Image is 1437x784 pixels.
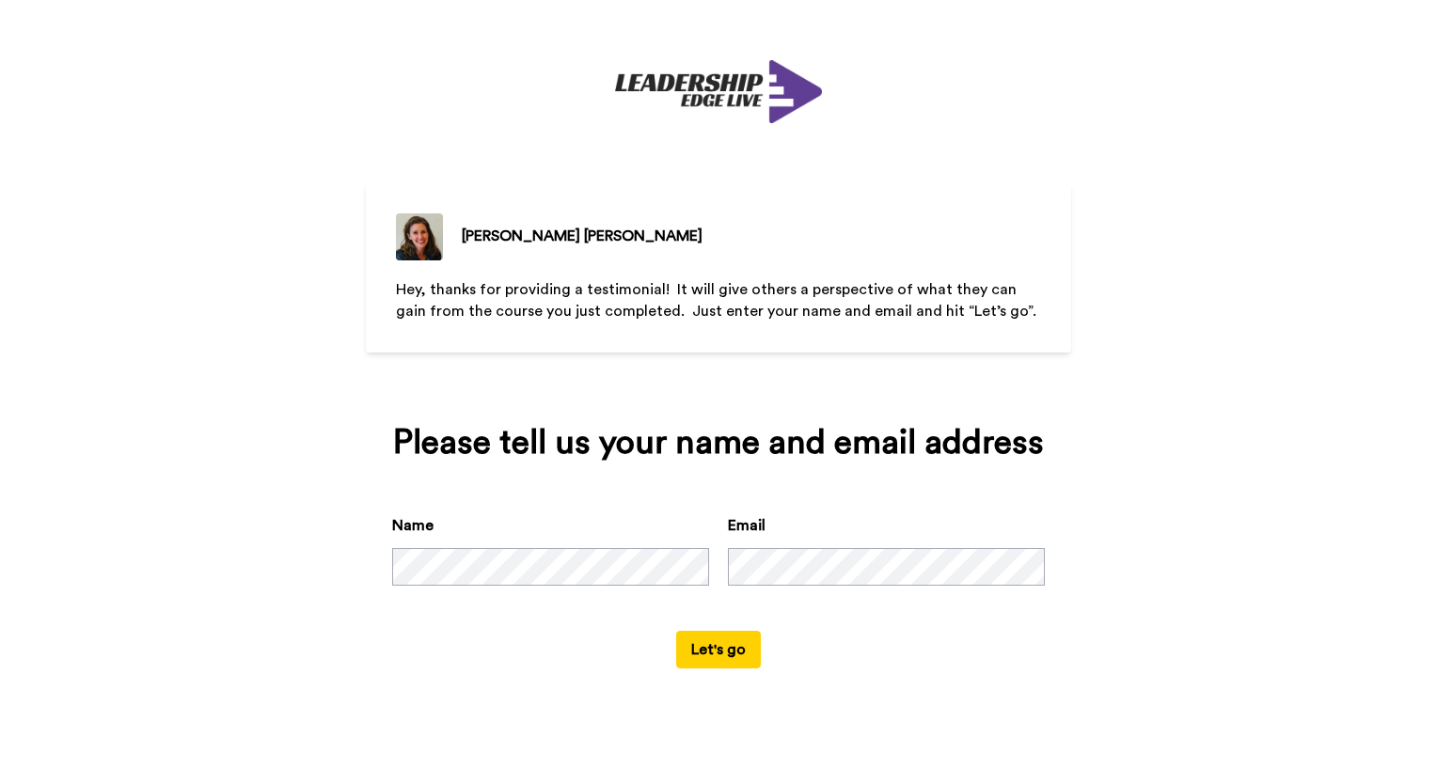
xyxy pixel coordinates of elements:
span: Hey, thanks for providing a testimonial! It will give others a perspective of what they can gain ... [396,282,1036,319]
img: https://cdn.bonjoro.com/media/c9423023-9bdd-4e35-95b5-77dd74cb3f59/b5a77c35-7a40-43b5-ac46-9fce63... [615,60,822,123]
label: Name [392,514,434,537]
label: Email [728,514,766,537]
div: [PERSON_NAME] [PERSON_NAME] [462,225,703,247]
button: Let's go [676,631,761,668]
div: Please tell us your name and email address [392,424,1045,462]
